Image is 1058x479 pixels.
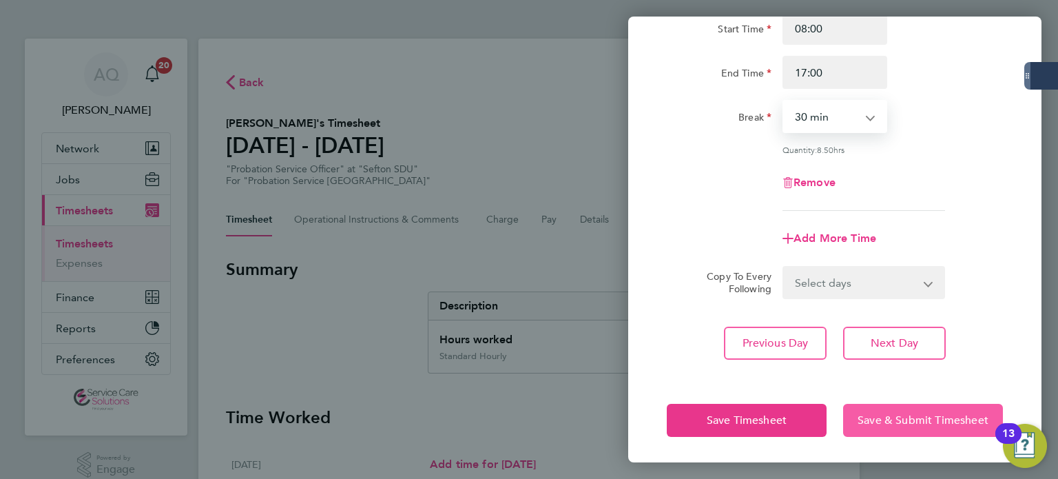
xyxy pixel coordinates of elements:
[782,177,836,188] button: Remove
[707,414,787,427] span: Save Timesheet
[738,111,771,128] label: Break
[858,414,988,427] span: Save & Submit Timesheet
[793,232,876,245] span: Add More Time
[782,233,876,244] button: Add More Time
[696,270,771,295] label: Copy To Every Following
[817,144,833,155] span: 8.50
[721,67,771,83] label: End Time
[843,404,1003,437] button: Save & Submit Timesheet
[793,176,836,189] span: Remove
[1002,434,1015,451] div: 13
[1003,424,1047,468] button: Open Resource Center, 13 new notifications
[743,336,809,350] span: Previous Day
[782,56,887,89] input: E.g. 18:00
[782,12,887,45] input: E.g. 08:00
[782,144,945,155] div: Quantity: hrs
[724,327,827,360] button: Previous Day
[843,327,946,360] button: Next Day
[871,336,918,350] span: Next Day
[667,404,827,437] button: Save Timesheet
[718,23,771,39] label: Start Time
